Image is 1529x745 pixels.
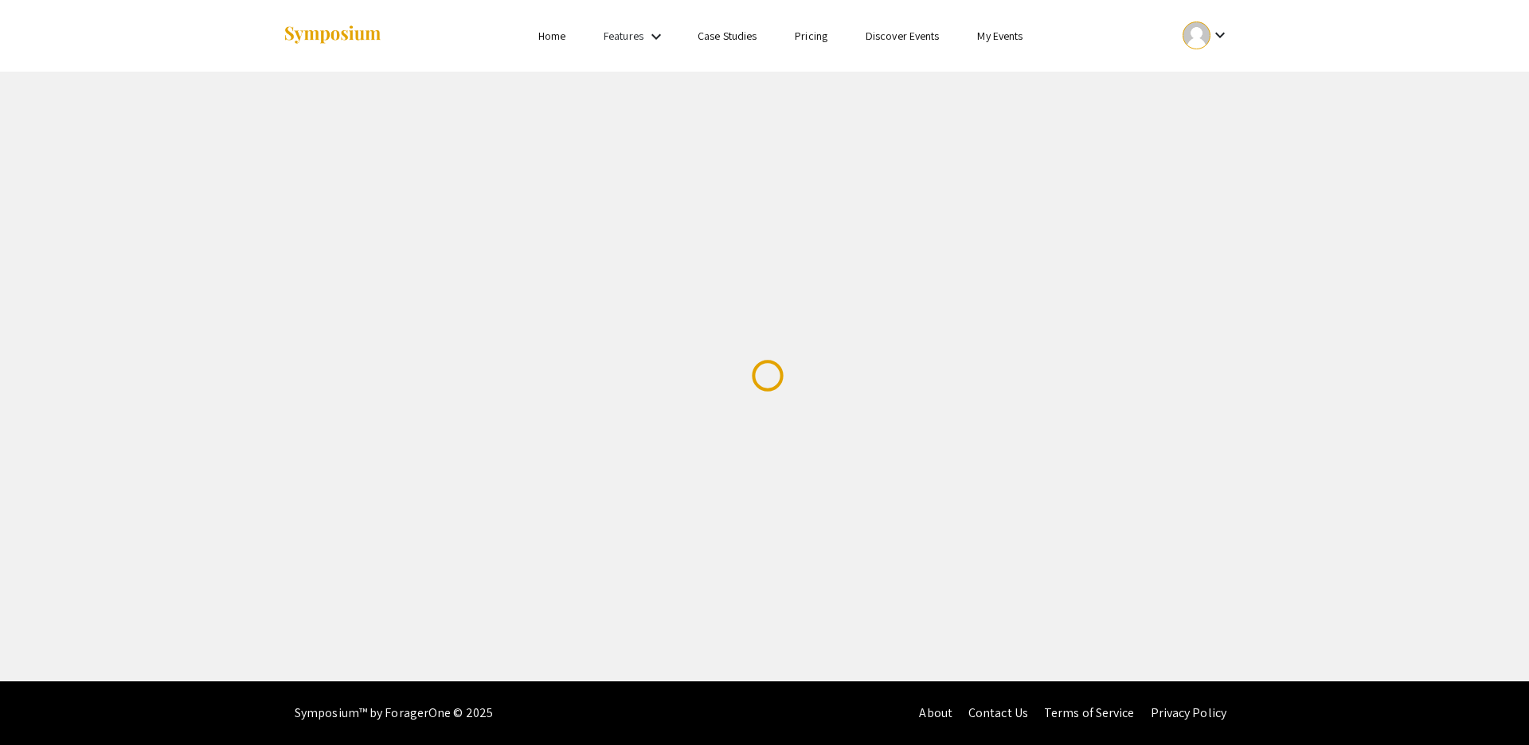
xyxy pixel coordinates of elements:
[647,27,666,46] mat-icon: Expand Features list
[795,29,827,43] a: Pricing
[295,681,493,745] div: Symposium™ by ForagerOne © 2025
[604,29,643,43] a: Features
[968,704,1028,721] a: Contact Us
[919,704,952,721] a: About
[1151,704,1226,721] a: Privacy Policy
[1166,18,1246,53] button: Expand account dropdown
[1210,25,1230,45] mat-icon: Expand account dropdown
[1044,704,1135,721] a: Terms of Service
[283,25,382,46] img: Symposium by ForagerOne
[698,29,757,43] a: Case Studies
[866,29,940,43] a: Discover Events
[977,29,1023,43] a: My Events
[538,29,565,43] a: Home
